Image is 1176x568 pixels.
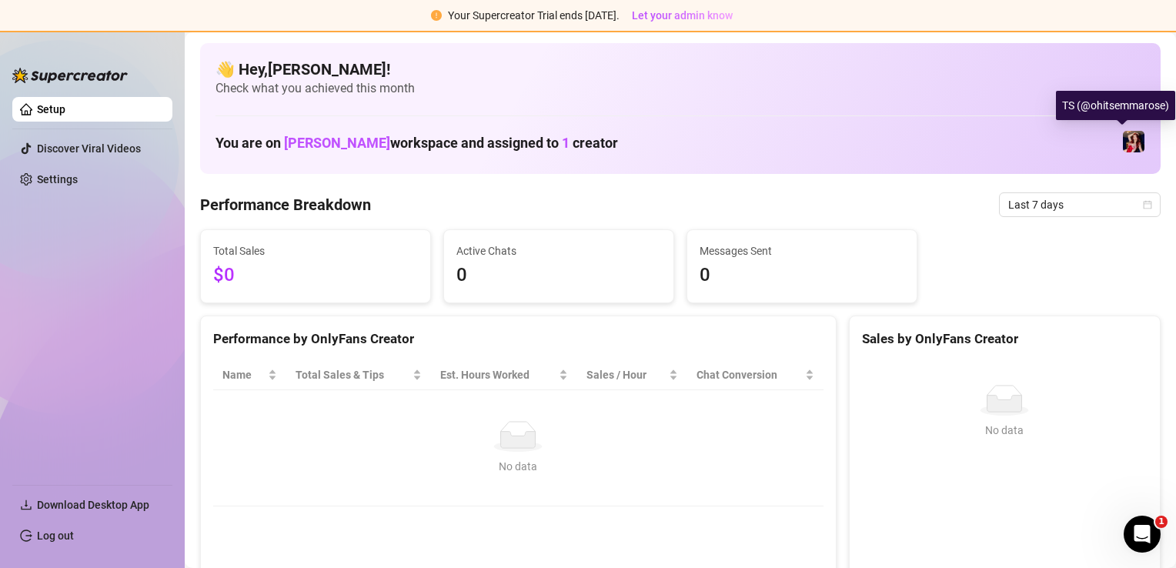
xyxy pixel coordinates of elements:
th: Chat Conversion [687,360,823,390]
h4: Performance Breakdown [200,194,371,216]
span: Your Supercreator Trial ends [DATE]. [448,9,620,22]
a: Log out [37,530,74,542]
div: TS (@ohitsemmarose) [1056,91,1175,120]
h4: 👋 Hey, [PERSON_NAME] ! [215,58,1145,80]
span: Last 7 days [1008,193,1151,216]
span: Name [222,366,265,383]
th: Sales / Hour [577,360,687,390]
span: Active Chats [456,242,661,259]
a: Settings [37,173,78,185]
div: No data [229,458,808,475]
span: 1 [1155,516,1168,528]
img: logo-BBDzfeDw.svg [12,68,128,83]
span: 0 [700,261,904,290]
th: Total Sales & Tips [286,360,431,390]
span: [PERSON_NAME] [284,135,390,151]
span: calendar [1143,200,1152,209]
span: Download Desktop App [37,499,149,511]
h1: You are on workspace and assigned to creator [215,135,618,152]
th: Name [213,360,286,390]
span: exclamation-circle [431,10,442,21]
a: Discover Viral Videos [37,142,141,155]
button: Let your admin know [626,6,739,25]
span: download [20,499,32,511]
span: Messages Sent [700,242,904,259]
span: Total Sales [213,242,418,259]
span: Let your admin know [632,9,733,22]
span: Total Sales & Tips [296,366,409,383]
span: Chat Conversion [697,366,801,383]
div: Performance by OnlyFans Creator [213,329,824,349]
span: Check what you achieved this month [215,80,1145,97]
iframe: Intercom live chat [1124,516,1161,553]
div: Est. Hours Worked [440,366,556,383]
span: Sales / Hour [586,366,666,383]
div: No data [868,422,1141,439]
div: Sales by OnlyFans Creator [862,329,1148,349]
img: TS (@ohitsemmarose) [1123,131,1144,152]
span: $0 [213,261,418,290]
a: Setup [37,103,65,115]
span: 1 [562,135,570,151]
span: 0 [456,261,661,290]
